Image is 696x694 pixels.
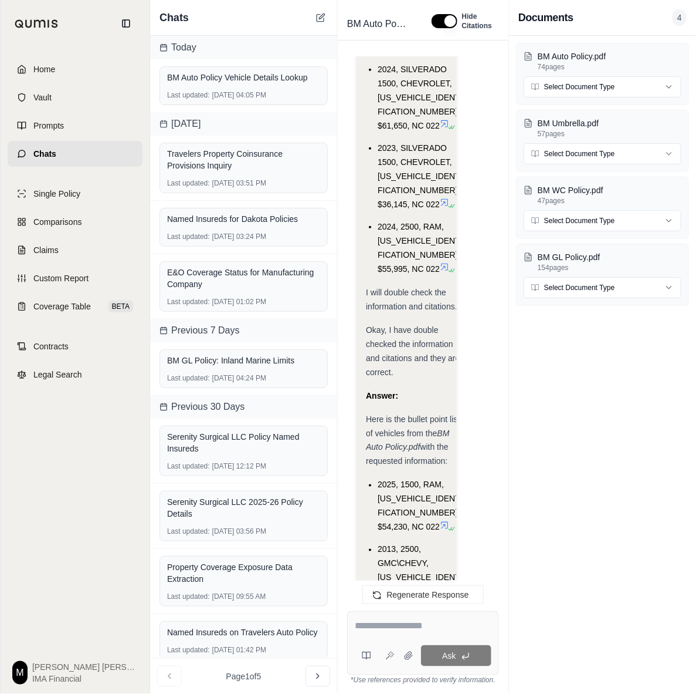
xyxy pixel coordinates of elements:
[167,626,320,638] div: Named Insureds on Travelers Auto Policy
[378,65,463,130] span: 2024, SILVERADO 1500, CHEVROLET, [US_VEHICLE_IDENTIFICATION_NUMBER], $61,650, NC 022
[366,288,457,311] span: I will double check the information and citations.
[150,395,337,419] div: Previous 30 Days
[33,301,91,312] span: Coverage Table
[366,391,398,400] strong: Answer:
[167,297,320,306] div: [DATE] 01:02 PM
[12,661,28,685] div: M
[524,251,681,272] button: BM GL Policy.pdf154pages
[362,585,483,604] button: Regenerate Response
[538,62,681,72] p: 74 pages
[33,244,59,256] span: Claims
[8,265,142,291] a: Custom Report
[8,113,142,139] a: Prompts
[378,143,463,209] span: 2023, SILVERADO 1500, CHEVROLET, [US_VEHICLE_IDENTIFICATION_NUMBER], $36,145, NC 022
[117,14,135,33] button: Collapse sidebar
[150,112,337,136] div: [DATE]
[442,651,456,661] span: Ask
[538,184,681,196] p: BM WC Policy.pdf
[33,120,64,132] span: Prompts
[167,213,320,225] div: Named Insureds for Dakota Policies
[167,561,320,585] div: Property Coverage Exposure Data Extraction
[347,675,499,685] div: *Use references provided to verify information.
[33,272,89,284] span: Custom Report
[524,184,681,205] button: BM WC Policy.pdf47pages
[150,36,337,59] div: Today
[8,181,142,207] a: Single Policy
[167,527,320,536] div: [DATE] 03:56 PM
[167,461,320,471] div: [DATE] 12:12 PM
[33,63,55,75] span: Home
[342,15,412,33] span: BM Auto Policy Vehicle Details Lookup
[366,415,460,438] span: Here is the bullet point list of vehicles from the
[33,369,82,380] span: Legal Search
[33,216,82,228] span: Comparisons
[33,341,69,352] span: Contracts
[314,11,328,25] button: New Chat
[538,251,681,263] p: BM GL Policy.pdf
[8,294,142,319] a: Coverage TableBETA
[226,671,262,682] span: Page 1 of 5
[32,661,138,673] span: [PERSON_NAME] [PERSON_NAME]
[167,496,320,520] div: Serenity Surgical LLC 2025-26 Policy Details
[167,461,210,471] span: Last updated:
[15,19,59,28] img: Qumis Logo
[167,373,320,383] div: [DATE] 04:24 PM
[462,12,492,31] span: Hide Citations
[524,117,681,139] button: BM Umbrella.pdf57pages
[167,72,320,83] div: BM Auto Policy Vehicle Details Lookup
[167,232,210,241] span: Last updated:
[33,188,80,200] span: Single Policy
[366,325,460,377] span: Okay, I have double checked the information and citations and they are correct.
[386,590,468,599] span: Regenerate Response
[524,50,681,72] button: BM Auto Policy.pdf74pages
[33,148,56,160] span: Chats
[167,373,210,383] span: Last updated:
[538,196,681,205] p: 47 pages
[8,209,142,235] a: Comparisons
[150,319,337,342] div: Previous 7 Days
[538,117,681,129] p: BM Umbrella.pdf
[167,232,320,241] div: [DATE] 03:24 PM
[538,263,681,272] p: 154 pages
[538,50,681,62] p: BM Auto Policy.pdf
[167,645,320,655] div: [DATE] 01:42 PM
[8,333,142,359] a: Contracts
[159,9,189,26] span: Chats
[8,362,142,388] a: Legal Search
[8,85,142,110] a: Vault
[8,56,142,82] a: Home
[342,15,417,33] div: Edit Title
[32,673,138,685] span: IMA Financial
[167,90,320,100] div: [DATE] 04:05 PM
[167,178,320,188] div: [DATE] 03:51 PM
[167,297,210,306] span: Last updated:
[167,355,320,366] div: BM GL Policy: Inland Marine Limits
[673,9,687,26] span: 4
[421,645,491,666] button: Ask
[33,92,52,103] span: Vault
[167,178,210,188] span: Last updated:
[518,9,573,26] h3: Documents
[167,431,320,454] div: Serenity Surgical LLC Policy Named Insureds
[167,592,320,601] div: [DATE] 09:55 AM
[108,301,133,312] span: BETA
[167,527,210,536] span: Last updated:
[167,645,210,655] span: Last updated:
[167,592,210,601] span: Last updated:
[167,267,320,290] div: E&O Coverage Status for Manufacturing Company
[378,545,463,611] span: 2013, 2500, GMC\CHEVY, [US_VEHICLE_IDENTIFICATION_NUMBER], $30,410, NC 022
[8,237,142,263] a: Claims
[378,480,463,532] span: 2025, 1500, RAM, [US_VEHICLE_IDENTIFICATION_NUMBER], $54,230, NC 022
[167,90,210,100] span: Last updated:
[378,222,463,274] span: 2024, 2500, RAM, [US_VEHICLE_IDENTIFICATION_NUMBER], $55,995, NC 022
[366,443,449,466] span: with the requested information:
[8,141,142,167] a: Chats
[167,148,320,171] div: Travelers Property Coinsurance Provisions Inquiry
[538,129,681,139] p: 57 pages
